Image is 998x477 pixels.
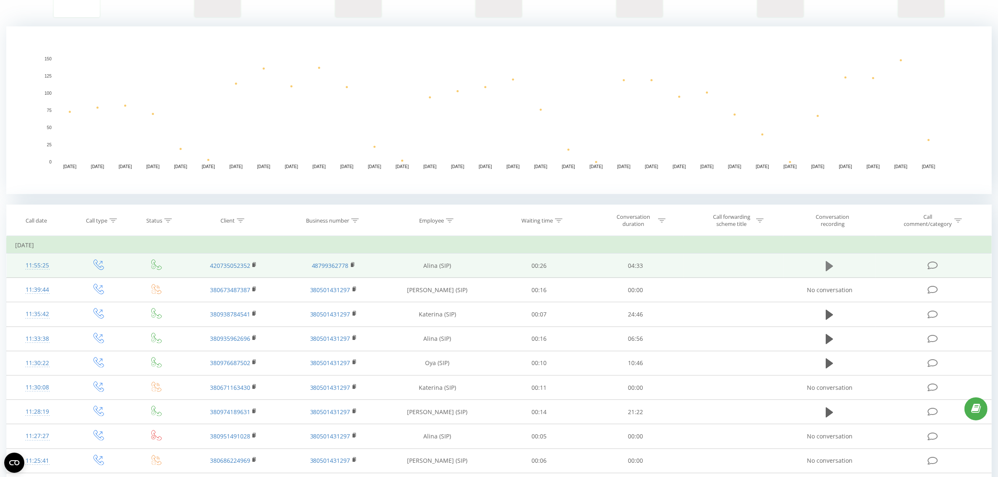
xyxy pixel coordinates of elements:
[384,302,491,327] td: Katerina (SIP)
[26,217,47,224] div: Call date
[44,74,52,78] text: 125
[310,310,350,318] a: 380501431297
[47,143,52,147] text: 25
[805,213,860,228] div: Conversation recording
[491,400,587,424] td: 00:14
[673,165,686,169] text: [DATE]
[903,213,952,228] div: Call comment/category
[44,57,52,61] text: 150
[210,359,250,367] a: 380976687502
[210,384,250,391] a: 380671163430
[700,165,714,169] text: [DATE]
[645,165,658,169] text: [DATE]
[491,278,587,302] td: 00:16
[310,432,350,440] a: 380501431297
[491,254,587,278] td: 00:26
[15,331,60,347] div: 11:33:38
[47,125,52,130] text: 50
[310,456,350,464] a: 380501431297
[310,286,350,294] a: 380501431297
[587,376,683,400] td: 00:00
[285,165,298,169] text: [DATE]
[491,327,587,351] td: 00:16
[590,165,603,169] text: [DATE]
[611,213,656,228] div: Conversation duration
[491,351,587,375] td: 00:10
[384,254,491,278] td: Alina (SIP)
[15,257,60,274] div: 11:55:25
[202,165,215,169] text: [DATE]
[86,217,107,224] div: Call type
[587,327,683,351] td: 06:56
[310,384,350,391] a: 380501431297
[47,108,52,113] text: 75
[210,408,250,416] a: 380974189631
[368,165,381,169] text: [DATE]
[310,408,350,416] a: 380501431297
[922,165,936,169] text: [DATE]
[146,165,160,169] text: [DATE]
[491,302,587,327] td: 00:07
[491,424,587,448] td: 00:05
[479,165,492,169] text: [DATE]
[587,254,683,278] td: 04:33
[587,424,683,448] td: 00:00
[7,237,992,254] td: [DATE]
[587,448,683,473] td: 00:00
[811,165,824,169] text: [DATE]
[210,432,250,440] a: 380951491028
[839,165,852,169] text: [DATE]
[15,355,60,371] div: 11:30:22
[807,384,853,391] span: No conversation
[807,456,853,464] span: No conversation
[587,351,683,375] td: 10:46
[313,165,326,169] text: [DATE]
[4,453,24,473] button: Open CMP widget
[807,432,853,440] span: No conversation
[220,217,235,224] div: Client
[384,376,491,400] td: Katerina (SIP)
[562,165,575,169] text: [DATE]
[617,165,631,169] text: [DATE]
[807,286,853,294] span: No conversation
[534,165,547,169] text: [DATE]
[310,359,350,367] a: 380501431297
[15,379,60,396] div: 11:30:08
[310,334,350,342] a: 380501431297
[783,165,797,169] text: [DATE]
[384,278,491,302] td: [PERSON_NAME] (SIP)
[396,165,409,169] text: [DATE]
[257,165,270,169] text: [DATE]
[451,165,464,169] text: [DATE]
[229,165,243,169] text: [DATE]
[756,165,769,169] text: [DATE]
[15,453,60,469] div: 11:25:41
[384,448,491,473] td: [PERSON_NAME] (SIP)
[6,26,992,194] div: A chart.
[44,91,52,96] text: 100
[491,376,587,400] td: 00:11
[423,165,437,169] text: [DATE]
[506,165,520,169] text: [DATE]
[384,351,491,375] td: Oya (SIP)
[340,165,354,169] text: [DATE]
[49,160,52,164] text: 0
[587,400,683,424] td: 21:22
[15,306,60,322] div: 11:35:42
[728,165,741,169] text: [DATE]
[210,310,250,318] a: 380938784541
[894,165,908,169] text: [DATE]
[867,165,880,169] text: [DATE]
[709,213,754,228] div: Call forwarding scheme title
[384,424,491,448] td: Alina (SIP)
[210,286,250,294] a: 380673487387
[306,217,349,224] div: Business number
[15,404,60,420] div: 11:28:19
[210,334,250,342] a: 380935962696
[587,302,683,327] td: 24:46
[521,217,553,224] div: Waiting time
[210,456,250,464] a: 380686224969
[174,165,187,169] text: [DATE]
[491,448,587,473] td: 00:06
[210,262,250,270] a: 420735052352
